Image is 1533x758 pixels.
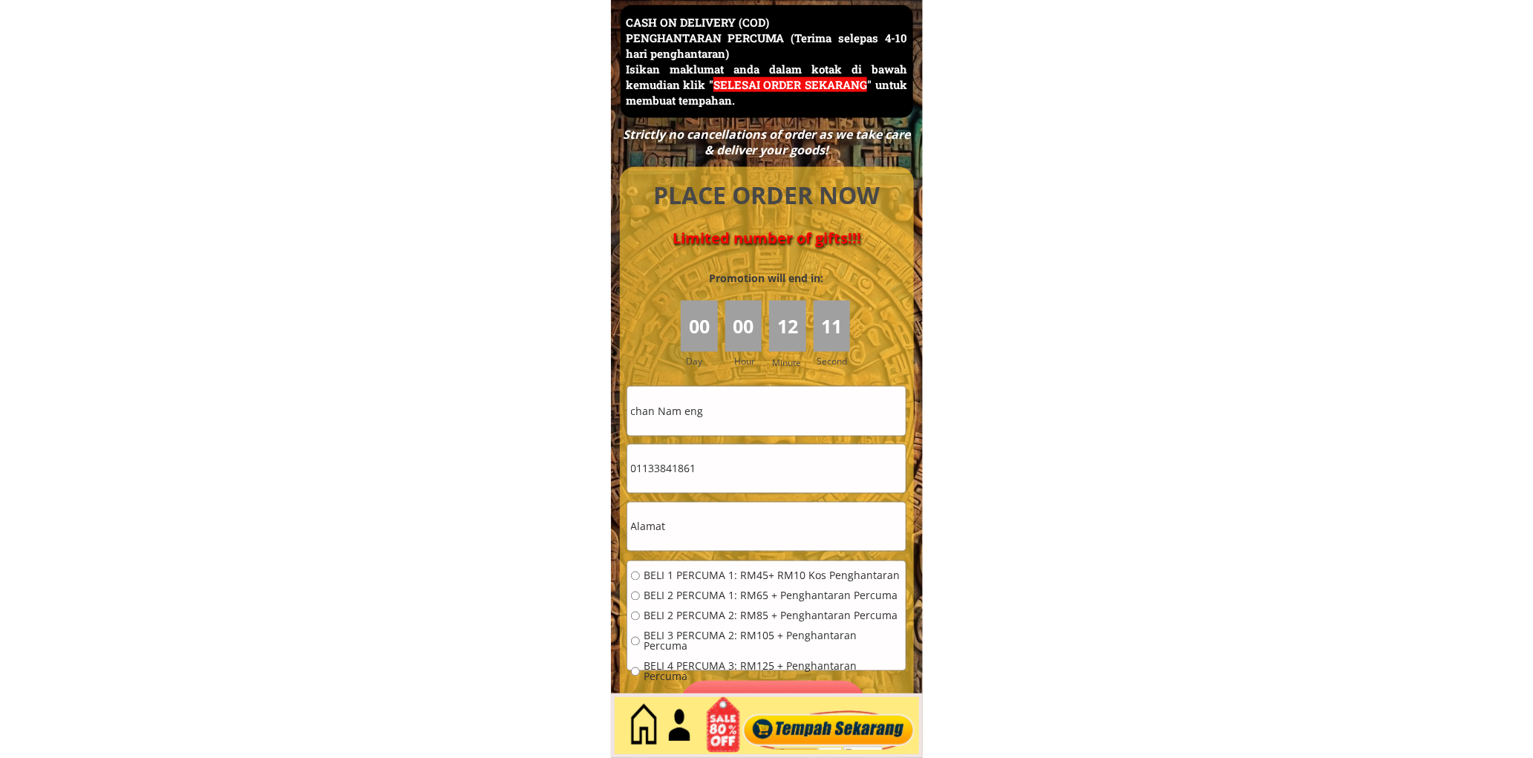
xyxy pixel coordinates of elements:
h4: PLACE ORDER NOW [637,179,897,212]
span: BELI 3 PERCUMA 2: RM105 + Penghantaran Percuma [644,631,902,652]
h3: Minute [772,356,805,370]
span: BELI 1 PERCUMA 1: RM45+ RM10 Kos Penghantaran [644,571,902,581]
input: Alamat [627,503,906,551]
span: SELESAI ORDER SEKARANG [713,77,867,92]
h4: Limited number of gifts!!! [637,229,897,247]
h3: CASH ON DELIVERY (COD) PENGHANTARAN PERCUMA (Terima selepas 4-10 hari penghantaran) Isikan maklum... [626,15,907,108]
h3: Second [817,354,854,368]
span: BELI 2 PERCUMA 2: RM85 + Penghantaran Percuma [644,611,902,621]
input: Nama [627,387,906,435]
div: Strictly no cancellations of order as we take care & deliver your goods! [618,127,915,158]
span: BELI 4 PERCUMA 3: RM125 + Penghantaran Percuma [644,661,902,682]
h3: Day [686,354,723,368]
span: BELI 2 PERCUMA 1: RM65 + Penghantaran Percuma [644,591,902,601]
input: Telefon [627,445,906,493]
p: Pesan sekarang [680,681,866,731]
h3: Hour [734,354,765,368]
h3: Promotion will end in: [682,270,850,287]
